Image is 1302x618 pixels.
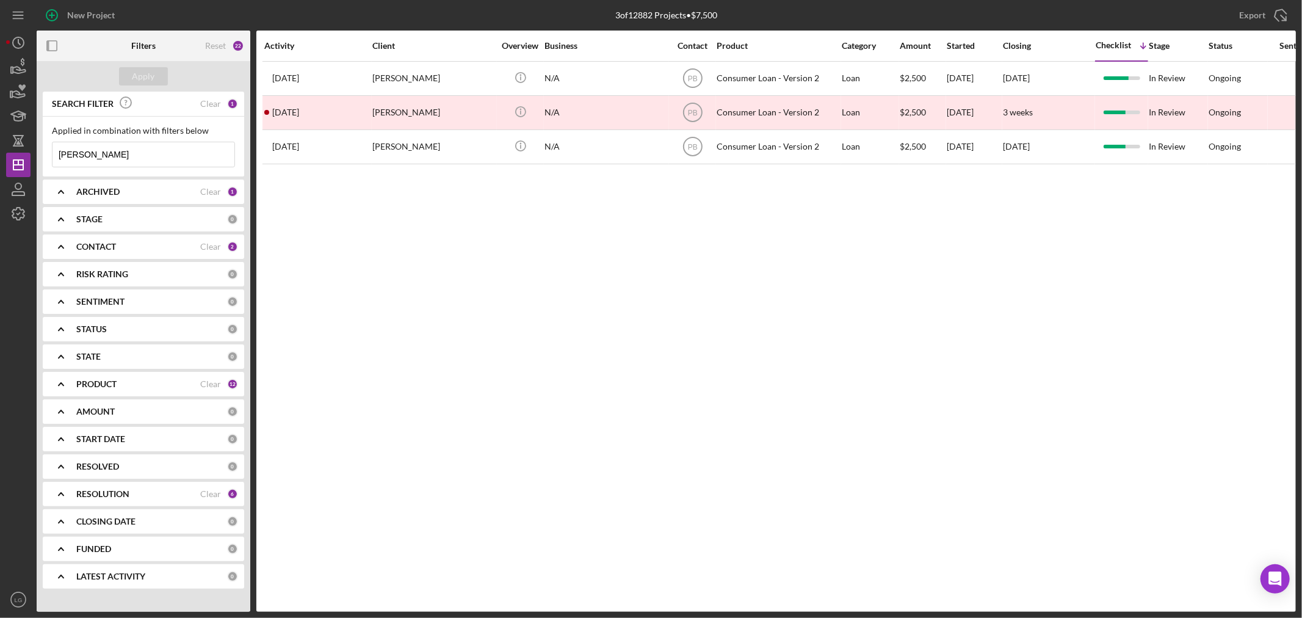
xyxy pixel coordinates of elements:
div: Clear [200,379,221,389]
div: 1 [227,98,238,109]
button: Apply [119,67,168,85]
div: Category [842,41,899,51]
b: PRODUCT [76,379,117,389]
div: In Review [1149,62,1207,95]
div: 0 [227,324,238,335]
div: Loan [842,62,899,95]
button: New Project [37,3,127,27]
b: LATEST ACTIVITY [76,572,145,581]
div: [PERSON_NAME] [372,62,494,95]
div: Clear [200,187,221,197]
b: FUNDED [76,544,111,554]
div: N/A [544,96,667,129]
div: Reset [205,41,226,51]
b: RESOLUTION [76,489,129,499]
div: [DATE] [947,131,1002,163]
time: 2025-04-22 20:34 [272,73,299,83]
div: 1 [227,186,238,197]
div: Product [717,41,839,51]
b: RESOLVED [76,462,119,471]
div: Consumer Loan - Version 2 [717,62,839,95]
div: 0 [227,351,238,362]
div: 6 [227,489,238,500]
div: Activity [264,41,371,51]
div: 0 [227,571,238,582]
b: RISK RATING [76,269,128,279]
time: [DATE] [1003,73,1030,83]
b: STATE [76,352,101,362]
div: [PERSON_NAME] [372,96,494,129]
text: PB [687,75,697,83]
div: Open Intercom Messenger [1260,564,1290,594]
div: Consumer Loan - Version 2 [717,131,839,163]
div: Consumer Loan - Version 2 [717,96,839,129]
div: 0 [227,269,238,280]
b: CLOSING DATE [76,517,136,526]
div: 0 [227,461,238,472]
div: 2 [227,241,238,252]
div: Ongoing [1209,73,1241,83]
div: [DATE] [947,96,1002,129]
div: 3 of 12882 Projects • $7,500 [615,10,717,20]
b: STATUS [76,324,107,334]
time: 2025-01-22 21:36 [272,142,299,151]
div: Amount [900,41,946,51]
div: 0 [227,543,238,554]
text: PB [687,143,697,151]
div: In Review [1149,131,1207,163]
div: Contact [670,41,715,51]
div: Business [544,41,667,51]
b: SEARCH FILTER [52,99,114,109]
div: 0 [227,434,238,445]
text: LG [15,597,23,603]
div: Status [1209,41,1267,51]
div: Ongoing [1209,142,1241,151]
div: Overview [497,41,543,51]
div: [DATE] [947,62,1002,95]
b: AMOUNT [76,407,115,416]
div: Checklist [1096,40,1131,50]
div: Export [1239,3,1265,27]
div: Started [947,41,1002,51]
div: Stage [1149,41,1207,51]
div: Clear [200,489,221,499]
time: 3 weeks [1003,107,1033,117]
div: Client [372,41,494,51]
b: SENTIMENT [76,297,125,307]
div: 0 [227,516,238,527]
button: Export [1227,3,1296,27]
div: 0 [227,296,238,307]
div: $2,500 [900,96,946,129]
div: Loan [842,131,899,163]
b: Filters [131,41,156,51]
div: N/A [544,131,667,163]
div: $2,500 [900,62,946,95]
div: Clear [200,242,221,252]
div: Loan [842,96,899,129]
div: Closing [1003,41,1094,51]
b: CONTACT [76,242,116,252]
div: [PERSON_NAME] [372,131,494,163]
div: 22 [232,40,244,52]
b: START DATE [76,434,125,444]
text: PB [687,109,697,117]
time: [DATE] [1003,141,1030,151]
div: New Project [67,3,115,27]
div: $2,500 [900,131,946,163]
div: Clear [200,99,221,109]
div: Applied in combination with filters below [52,126,235,136]
div: Ongoing [1209,107,1241,117]
b: ARCHIVED [76,187,120,197]
b: STAGE [76,214,103,224]
time: 2025-08-16 03:41 [272,107,299,117]
div: 0 [227,214,238,225]
div: 0 [227,406,238,417]
div: Apply [132,67,155,85]
div: In Review [1149,96,1207,129]
div: N/A [544,62,667,95]
button: LG [6,587,31,612]
div: 12 [227,379,238,390]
